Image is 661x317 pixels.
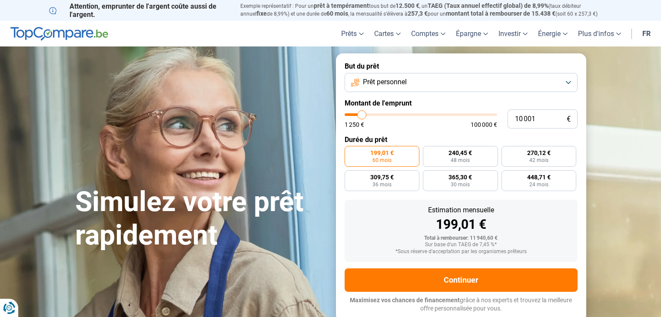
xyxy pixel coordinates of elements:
[345,135,578,144] label: Durée du prêt
[49,2,230,19] p: Attention, emprunter de l'argent coûte aussi de l'argent.
[345,99,578,107] label: Montant de l'emprunt
[395,2,419,9] span: 12.500 €
[240,2,612,18] p: Exemple représentatif : Pour un tous but de , un (taux débiteur annuel de 8,99%) et une durée de ...
[369,21,406,46] a: Cartes
[408,10,428,17] span: 257,3 €
[428,2,548,9] span: TAEG (Taux annuel effectif global) de 8,99%
[350,297,460,304] span: Maximisez vos chances de financement
[345,268,578,292] button: Continuer
[448,150,472,156] span: 240,45 €
[370,150,394,156] span: 199,01 €
[10,27,108,41] img: TopCompare
[451,21,493,46] a: Épargne
[493,21,533,46] a: Investir
[345,296,578,313] p: grâce à nos experts et trouvez la meilleure offre personnalisée pour vous.
[314,2,369,9] span: prêt à tempérament
[451,158,470,163] span: 48 mois
[567,116,571,123] span: €
[345,122,364,128] span: 1 250 €
[256,10,267,17] span: fixe
[370,174,394,180] span: 309,75 €
[406,21,451,46] a: Comptes
[363,77,407,87] span: Prêt personnel
[471,122,497,128] span: 100 000 €
[573,21,626,46] a: Plus d'infos
[326,10,348,17] span: 60 mois
[637,21,656,46] a: fr
[75,185,326,252] h1: Simulez votre prêt rapidement
[352,249,571,255] div: *Sous réserve d'acceptation par les organismes prêteurs
[529,182,548,187] span: 24 mois
[448,174,472,180] span: 365,30 €
[529,158,548,163] span: 42 mois
[527,150,551,156] span: 270,12 €
[451,182,470,187] span: 30 mois
[352,218,571,231] div: 199,01 €
[372,182,392,187] span: 36 mois
[345,62,578,70] label: But du prêt
[533,21,573,46] a: Énergie
[345,73,578,92] button: Prêt personnel
[352,235,571,241] div: Total à rembourser: 11 940,60 €
[372,158,392,163] span: 60 mois
[527,174,551,180] span: 448,71 €
[336,21,369,46] a: Prêts
[446,10,555,17] span: montant total à rembourser de 15.438 €
[352,207,571,214] div: Estimation mensuelle
[352,242,571,248] div: Sur base d'un TAEG de 7,45 %*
